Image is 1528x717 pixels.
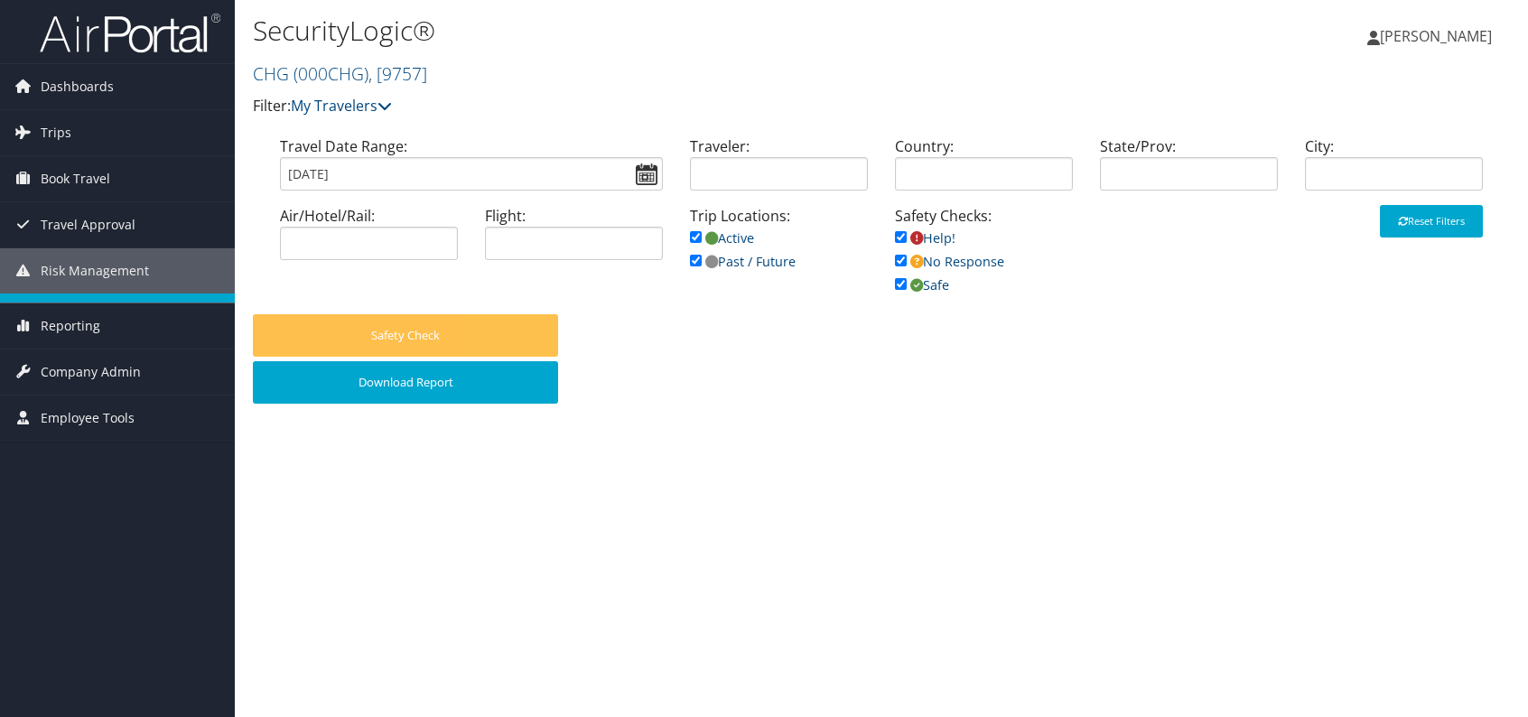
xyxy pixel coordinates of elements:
button: Safety Check [253,314,558,357]
div: Flight: [471,205,676,275]
span: [PERSON_NAME] [1380,26,1492,46]
button: Reset Filters [1380,205,1483,237]
span: Company Admin [41,349,141,395]
div: City: [1291,135,1496,205]
a: No Response [895,253,1004,270]
div: Travel Date Range: [266,135,676,205]
span: Risk Management [41,248,149,293]
span: Book Travel [41,156,110,201]
div: Traveler: [676,135,881,205]
p: Filter: [253,95,1091,118]
a: [PERSON_NAME] [1367,9,1510,63]
div: Country: [881,135,1086,205]
span: Reporting [41,303,100,349]
a: My Travelers [291,96,392,116]
span: Travel Approval [41,202,135,247]
a: Active [690,229,754,247]
span: ( 000CHG ) [293,61,368,86]
div: Safety Checks: [881,205,1086,314]
div: State/Prov: [1086,135,1291,205]
div: Trip Locations: [676,205,881,291]
button: Download Report [253,361,558,404]
span: Trips [41,110,71,155]
a: Past / Future [690,253,796,270]
span: Dashboards [41,64,114,109]
a: Safe [895,276,949,293]
span: , [ 9757 ] [368,61,427,86]
h1: SecurityLogic® [253,12,1091,50]
a: Help! [895,229,955,247]
img: airportal-logo.png [40,12,220,54]
span: Employee Tools [41,396,135,441]
div: Air/Hotel/Rail: [266,205,471,275]
a: CHG [253,61,427,86]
